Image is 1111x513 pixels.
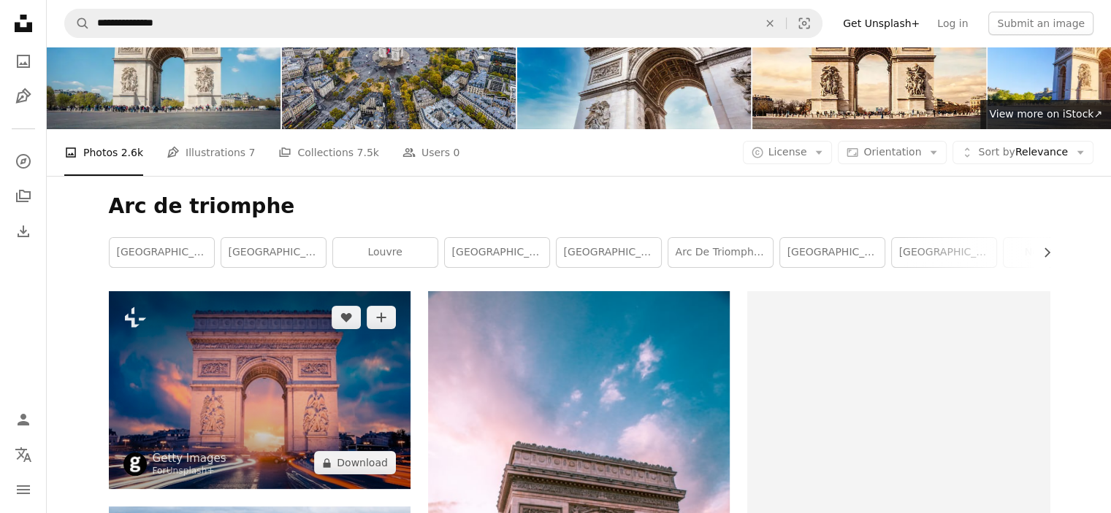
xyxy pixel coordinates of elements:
[978,146,1015,158] span: Sort by
[743,141,833,164] button: License
[367,306,396,329] button: Add to Collection
[988,12,1093,35] button: Submit an image
[9,405,38,434] a: Log in / Sign up
[221,238,326,267] a: [GEOGRAPHIC_DATA]
[314,451,396,474] button: Download
[952,141,1093,164] button: Sort byRelevance
[167,466,215,476] a: Unsplash+
[557,238,661,267] a: [GEOGRAPHIC_DATA]
[668,238,773,267] a: arc de triomphe night
[9,440,38,469] button: Language
[754,9,786,37] button: Clear
[167,129,255,176] a: Illustrations 7
[109,193,1050,220] h1: Arc de triomphe
[333,238,438,267] a: louvre
[838,141,947,164] button: Orientation
[278,129,378,176] a: Collections 7.5k
[153,451,226,466] a: Getty Images
[454,144,460,161] span: 0
[9,82,38,111] a: Illustrations
[9,217,38,246] a: Download History
[123,452,147,476] img: Go to Getty Images's profile
[9,147,38,176] a: Explore
[9,47,38,76] a: Photos
[153,466,226,477] div: For
[110,238,214,267] a: [GEOGRAPHIC_DATA]
[402,129,460,176] a: Users 0
[989,108,1102,120] span: View more on iStock ↗
[109,291,411,489] img: View of famous Arc de Triomphe at sunset, Paris
[249,144,256,161] span: 7
[980,100,1111,129] a: View more on iStock↗
[9,475,38,504] button: Menu
[65,9,90,37] button: Search Unsplash
[1004,238,1108,267] a: notre dame
[928,12,977,35] a: Log in
[356,144,378,161] span: 7.5k
[64,9,822,38] form: Find visuals sitewide
[787,9,822,37] button: Visual search
[445,238,549,267] a: [GEOGRAPHIC_DATA]
[863,146,921,158] span: Orientation
[1034,238,1050,267] button: scroll list to the right
[9,9,38,41] a: Home — Unsplash
[780,238,885,267] a: [GEOGRAPHIC_DATA]
[9,182,38,211] a: Collections
[834,12,928,35] a: Get Unsplash+
[892,238,996,267] a: [GEOGRAPHIC_DATA]
[978,145,1068,160] span: Relevance
[109,383,411,396] a: View of famous Arc de Triomphe at sunset, Paris
[768,146,807,158] span: License
[332,306,361,329] button: Like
